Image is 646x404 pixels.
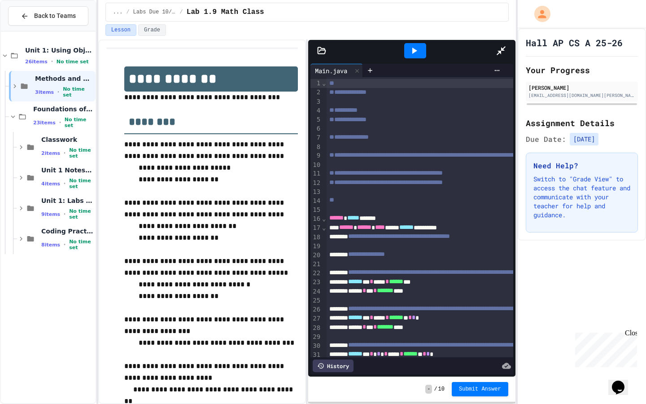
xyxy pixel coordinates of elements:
[310,351,322,360] div: 31
[310,260,322,269] div: 21
[41,242,60,248] span: 8 items
[310,287,322,296] div: 24
[310,242,322,251] div: 19
[533,160,630,171] h3: Need Help?
[528,83,635,92] div: [PERSON_NAME]
[63,86,94,98] span: No time set
[4,4,62,57] div: Chat with us now!Close
[322,224,326,231] span: Fold line
[34,11,76,21] span: Back to Teams
[35,75,94,83] span: Methods and Objects
[526,134,566,145] span: Due Date:
[310,333,322,342] div: 29
[310,64,363,77] div: Main.java
[310,197,322,206] div: 14
[425,385,432,394] span: -
[310,342,322,351] div: 30
[310,314,322,323] div: 27
[310,133,322,142] div: 7
[459,386,501,393] span: Submit Answer
[310,124,322,133] div: 6
[452,382,508,396] button: Submit Answer
[57,59,89,65] span: No time set
[113,9,123,16] span: ...
[41,150,60,156] span: 2 items
[64,180,65,187] span: •
[310,115,322,124] div: 5
[608,368,637,395] iframe: chat widget
[59,119,61,126] span: •
[35,89,54,95] span: 3 items
[8,6,88,26] button: Back to Teams
[25,46,94,54] span: Unit 1: Using Objects and Methods
[310,151,322,160] div: 9
[572,329,637,367] iframe: chat widget
[310,305,322,314] div: 26
[310,106,322,115] div: 4
[41,166,94,174] span: Unit 1 Notes: Foundations of Java
[138,24,166,36] button: Grade
[180,9,183,16] span: /
[310,188,322,197] div: 13
[105,24,136,36] button: Lesson
[310,88,322,97] div: 2
[570,133,598,145] span: [DATE]
[434,386,437,393] span: /
[525,4,553,24] div: My Account
[322,215,326,222] span: Fold line
[41,197,94,205] span: Unit 1: Labs due 9/24
[33,105,94,113] span: Foundations of [GEOGRAPHIC_DATA]
[65,117,94,128] span: No time set
[533,175,630,220] p: Switch to "Grade View" to access the chat feature and communicate with your teacher for help and ...
[69,147,94,159] span: No time set
[310,179,322,188] div: 12
[41,181,60,187] span: 4 items
[69,178,94,189] span: No time set
[133,9,176,16] span: Labs Due 10/24
[310,324,322,333] div: 28
[310,278,322,287] div: 23
[126,9,129,16] span: /
[528,92,635,99] div: [EMAIL_ADDRESS][DOMAIN_NAME][PERSON_NAME]
[526,36,623,49] h1: Hall AP CS A 25-26
[25,59,48,65] span: 26 items
[57,88,59,96] span: •
[310,66,352,75] div: Main.java
[313,360,354,372] div: History
[310,269,322,278] div: 22
[41,227,94,235] span: Coding Practice: Unit 1
[310,296,322,305] div: 25
[310,79,322,88] div: 1
[310,97,322,106] div: 3
[310,251,322,260] div: 20
[526,117,638,129] h2: Assignment Details
[187,7,264,18] span: Lab 1.9 Math Class
[310,143,322,152] div: 8
[64,241,65,248] span: •
[310,224,322,233] div: 17
[310,215,322,224] div: 16
[41,211,60,217] span: 9 items
[310,206,322,215] div: 15
[69,239,94,250] span: No time set
[438,386,445,393] span: 10
[310,233,322,242] div: 18
[69,208,94,220] span: No time set
[51,58,53,65] span: •
[64,149,65,157] span: •
[526,64,638,76] h2: Your Progress
[310,169,322,178] div: 11
[41,136,94,144] span: Classwork
[64,211,65,218] span: •
[310,161,322,170] div: 10
[322,79,326,87] span: Fold line
[33,120,56,126] span: 23 items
